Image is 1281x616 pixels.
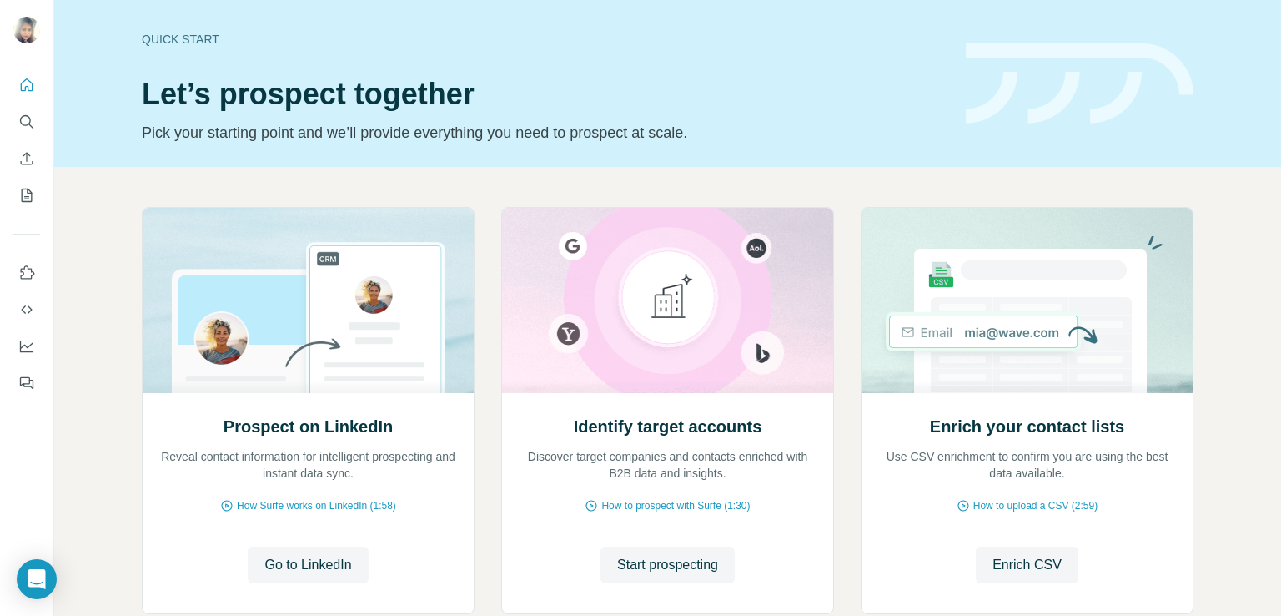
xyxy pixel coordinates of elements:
button: Enrich CSV [13,144,40,174]
button: Dashboard [13,331,40,361]
button: Use Surfe on LinkedIn [13,258,40,288]
img: Avatar [13,17,40,43]
h2: Enrich your contact lists [930,415,1124,438]
button: Go to LinkedIn [248,547,368,583]
button: Use Surfe API [13,295,40,325]
span: Go to LinkedIn [264,555,351,575]
div: Quick start [142,31,946,48]
span: How to prospect with Surfe (1:30) [601,498,750,513]
img: Prospect on LinkedIn [142,208,475,393]
div: Open Intercom Messenger [17,559,57,599]
h2: Prospect on LinkedIn [224,415,393,438]
img: Identify target accounts [501,208,834,393]
button: My lists [13,180,40,210]
p: Pick your starting point and we’ll provide everything you need to prospect at scale. [142,121,946,144]
img: Enrich your contact lists [861,208,1193,393]
button: Feedback [13,368,40,398]
p: Use CSV enrichment to confirm you are using the best data available. [878,448,1176,482]
button: Enrich CSV [976,547,1078,583]
p: Reveal contact information for intelligent prospecting and instant data sync. [159,448,457,482]
button: Start prospecting [600,547,735,583]
button: Search [13,107,40,137]
h2: Identify target accounts [574,415,762,438]
p: Discover target companies and contacts enriched with B2B data and insights. [519,448,816,482]
span: How to upload a CSV (2:59) [973,498,1098,513]
span: Start prospecting [617,555,718,575]
img: banner [966,43,1193,124]
span: How Surfe works on LinkedIn (1:58) [237,498,396,513]
button: Quick start [13,70,40,100]
span: Enrich CSV [992,555,1062,575]
h1: Let’s prospect together [142,78,946,111]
